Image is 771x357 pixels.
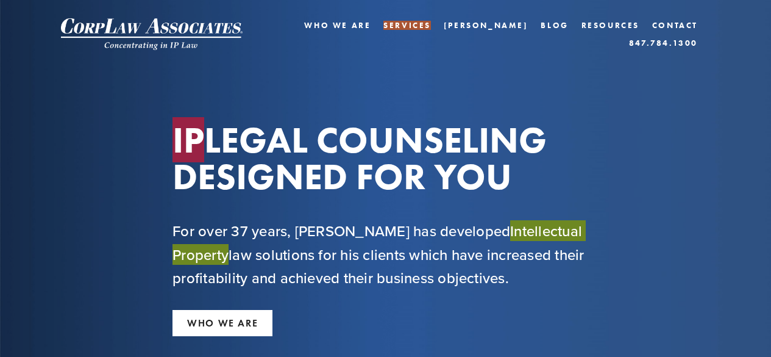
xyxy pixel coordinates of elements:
multi-find-1-extension: highlighted by Multi Find [172,117,204,162]
multi-find-1-extension: highlighted by Multi Find [172,220,586,264]
a: [PERSON_NAME] [444,16,528,34]
a: Resources [581,21,639,30]
multi-find-1-extension: highlighted by Multi Find [383,21,431,30]
h1: LEGAL COUNSELING DESIGNED FOR YOU [172,121,599,195]
a: Who We Are [304,16,371,34]
a: Services [383,16,431,34]
a: WHO WE ARE [172,310,272,336]
h2: For over 37 years, [PERSON_NAME] has developed law solutions for his clients which have increased... [172,219,599,289]
img: CorpLaw IP Law Firm [61,18,243,50]
a: 847.784.1300 [629,34,698,52]
a: Blog [541,16,568,34]
a: Contact [652,16,698,34]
